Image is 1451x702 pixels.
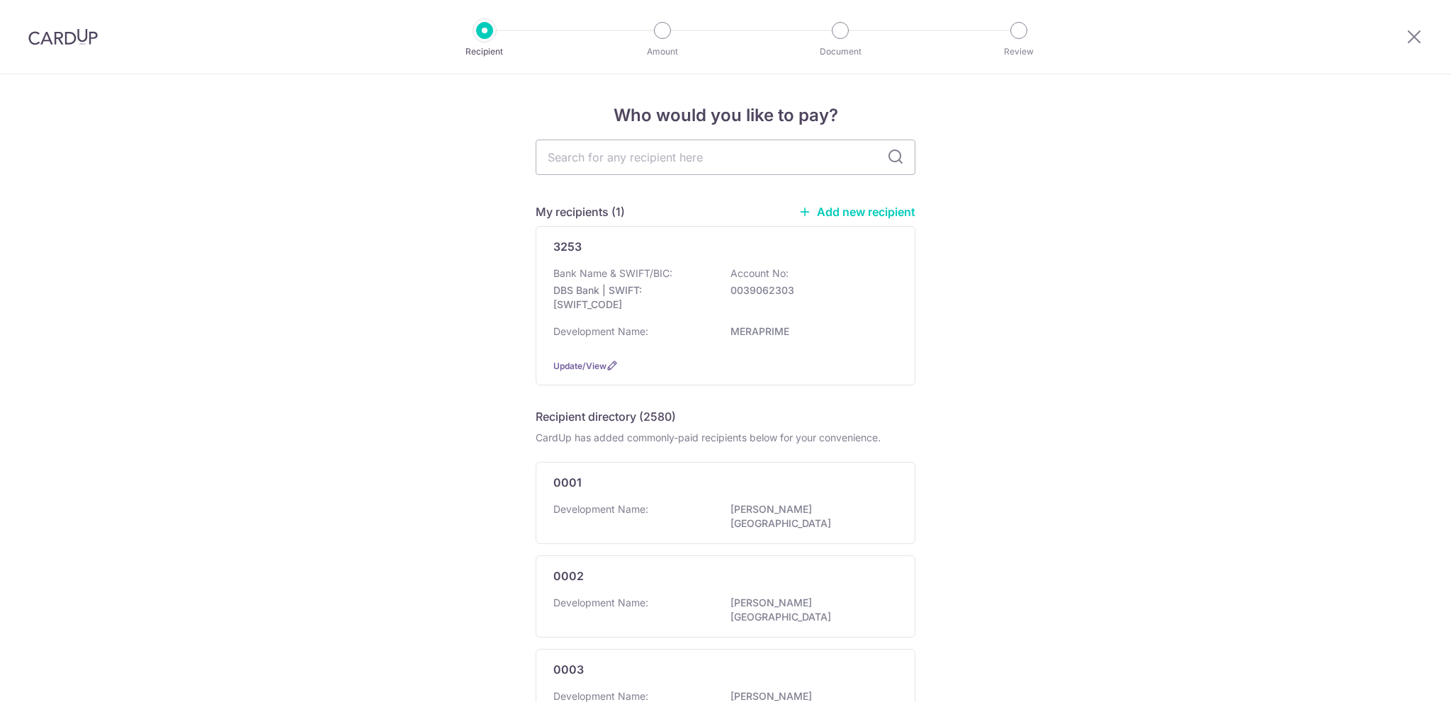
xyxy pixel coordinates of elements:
[610,45,715,59] p: Amount
[730,596,889,624] p: [PERSON_NAME][GEOGRAPHIC_DATA]
[432,45,537,59] p: Recipient
[553,266,672,281] p: Bank Name & SWIFT/BIC:
[553,238,582,255] p: 3253
[536,408,676,425] h5: Recipient directory (2580)
[730,266,789,281] p: Account No:
[536,140,915,175] input: Search for any recipient here
[553,361,606,371] a: Update/View
[553,502,648,516] p: Development Name:
[798,205,915,219] a: Add new recipient
[553,474,582,491] p: 0001
[553,661,584,678] p: 0003
[536,431,915,445] div: CardUp has added commonly-paid recipients below for your convenience.
[536,103,915,128] h4: Who would you like to pay?
[28,28,98,45] img: CardUp
[553,567,584,584] p: 0002
[788,45,893,59] p: Document
[730,502,889,531] p: [PERSON_NAME][GEOGRAPHIC_DATA]
[553,596,648,610] p: Development Name:
[553,324,648,339] p: Development Name:
[966,45,1071,59] p: Review
[730,283,889,298] p: 0039062303
[730,324,889,339] p: MERAPRIME
[553,283,712,312] p: DBS Bank | SWIFT: [SWIFT_CODE]
[536,203,625,220] h5: My recipients (1)
[1360,659,1437,695] iframe: Opens a widget where you can find more information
